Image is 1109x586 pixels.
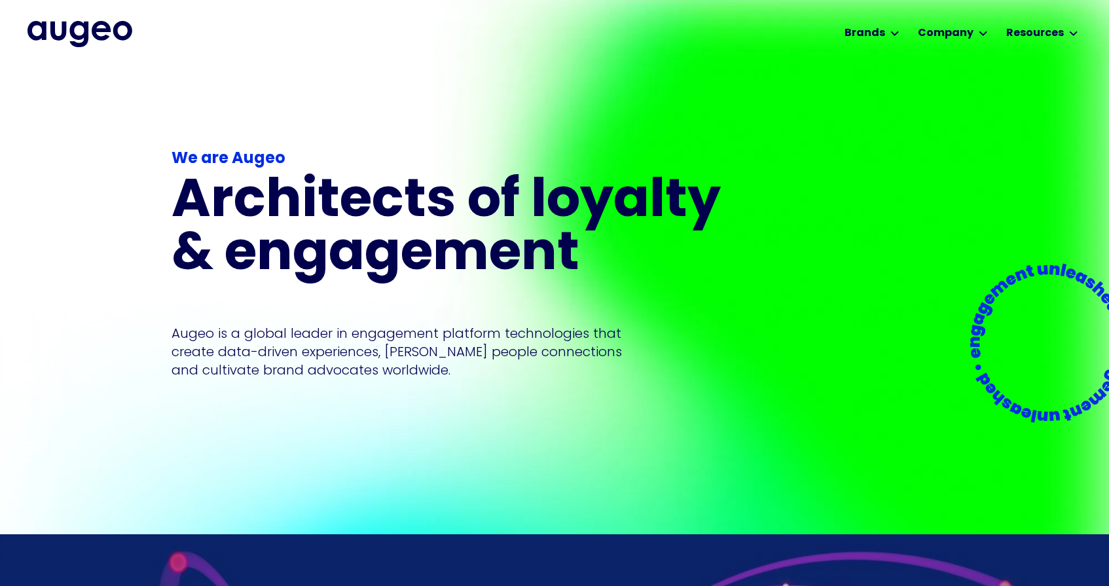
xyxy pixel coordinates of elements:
[845,26,885,41] div: Brands
[27,21,132,47] img: Augeo's full logo in midnight blue.
[172,147,737,171] div: We are Augeo
[172,324,622,379] p: Augeo is a global leader in engagement platform technologies that create data-driven experiences,...
[1006,26,1064,41] div: Resources
[172,176,737,282] h1: Architects of loyalty & engagement
[27,21,132,47] a: home
[918,26,973,41] div: Company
